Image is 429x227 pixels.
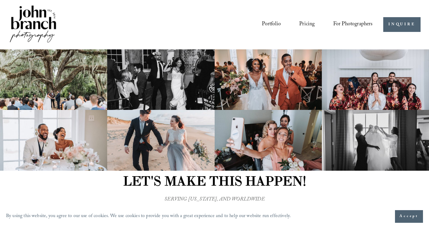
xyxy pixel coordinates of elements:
[383,17,420,32] a: INQUIRE
[107,49,214,110] img: A bride and groom energetically entering a wedding reception with guests cheering and clapping, s...
[9,4,58,45] img: John Branch IV Photography
[333,19,373,30] a: folder dropdown
[164,195,265,204] em: SERVING [US_STATE], AND WORLDWIDE
[322,49,429,110] img: Group of people wearing floral robes, smiling and laughing, seated on a bed with a large white la...
[262,19,281,30] a: Portfolio
[399,213,418,219] span: Accept
[123,173,306,189] strong: LET'S MAKE THIS HAPPEN!
[215,49,322,110] img: Bride and groom walking down the aisle in wedding attire, bride holding bouquet.
[107,110,214,170] img: Wedding couple holding hands on a beach, dressed in formal attire.
[333,20,373,30] span: For Photographers
[395,210,423,223] button: Accept
[299,19,315,30] a: Pricing
[322,110,429,170] img: Two women holding up a wedding dress in front of a window, one in a dark dress and the other in a...
[215,110,322,170] img: Three women taking a selfie in a room, dressed for a special occasion. The woman in front holds a...
[6,212,291,221] p: By using this website, you agree to our use of cookies. We use cookies to provide you with a grea...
